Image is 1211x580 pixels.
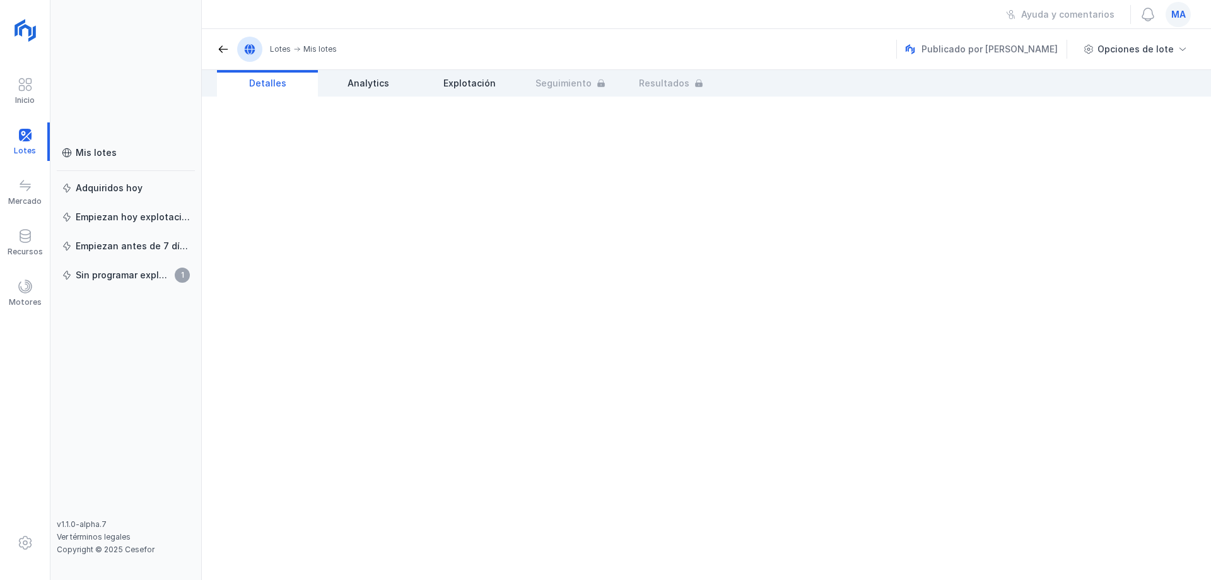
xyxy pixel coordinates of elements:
[57,141,195,164] a: Mis lotes
[1171,8,1186,21] span: ma
[348,77,389,90] span: Analytics
[57,545,195,555] div: Copyright © 2025 Cesefor
[905,40,1069,59] div: Publicado por [PERSON_NAME]
[998,4,1123,25] button: Ayuda y comentarios
[76,269,171,281] div: Sin programar explotación
[9,297,42,307] div: Motores
[639,77,689,90] span: Resultados
[57,519,195,530] div: v1.1.0-alpha.7
[1021,8,1114,21] div: Ayuda y comentarios
[419,70,520,97] a: Explotación
[175,268,190,283] span: 1
[57,177,195,199] a: Adquiridos hoy
[57,206,195,228] a: Empiezan hoy explotación
[76,182,143,194] div: Adquiridos hoy
[57,264,195,287] a: Sin programar explotación1
[249,77,286,90] span: Detalles
[270,44,291,54] div: Lotes
[621,70,722,97] a: Resultados
[57,235,195,257] a: Empiezan antes de 7 días
[318,70,419,97] a: Analytics
[9,15,41,46] img: logoRight.svg
[520,70,621,97] a: Seguimiento
[1097,43,1174,56] div: Opciones de lote
[905,44,915,54] img: nemus.svg
[535,77,592,90] span: Seguimiento
[76,240,190,252] div: Empiezan antes de 7 días
[8,247,43,257] div: Recursos
[76,146,117,159] div: Mis lotes
[76,211,190,223] div: Empiezan hoy explotación
[15,95,35,105] div: Inicio
[217,70,318,97] a: Detalles
[8,196,42,206] div: Mercado
[57,532,131,542] a: Ver términos legales
[443,77,496,90] span: Explotación
[303,44,337,54] div: Mis lotes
